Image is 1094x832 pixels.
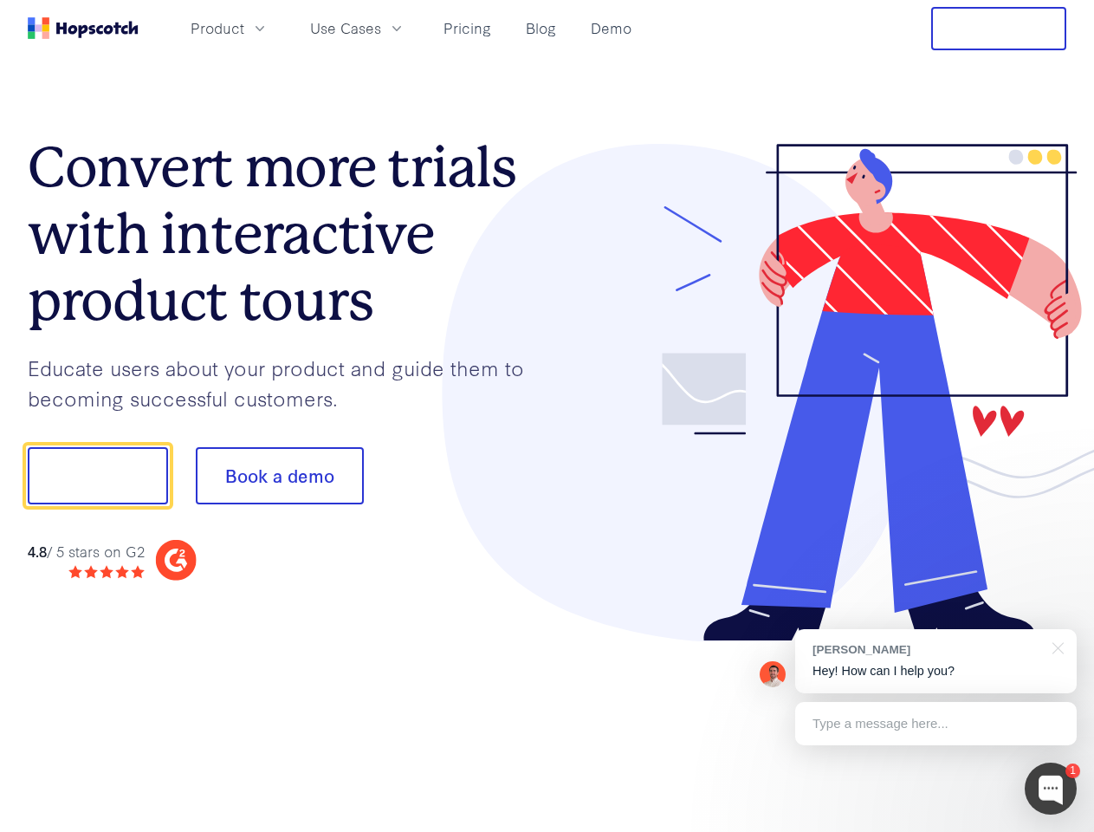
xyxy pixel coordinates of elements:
p: Educate users about your product and guide them to becoming successful customers. [28,353,547,413]
span: Use Cases [310,17,381,39]
a: Demo [584,14,638,42]
strong: 4.8 [28,541,47,561]
button: Show me! [28,447,168,504]
div: Type a message here... [795,702,1077,745]
a: Blog [519,14,563,42]
div: 1 [1065,764,1080,778]
h1: Convert more trials with interactive product tours [28,134,547,334]
p: Hey! How can I help you? [812,662,1059,680]
span: Product [191,17,244,39]
button: Use Cases [300,14,416,42]
button: Free Trial [931,7,1066,50]
a: Home [28,17,139,39]
div: [PERSON_NAME] [812,641,1042,658]
a: Pricing [437,14,498,42]
img: Mark Spera [760,661,786,687]
button: Book a demo [196,447,364,504]
div: / 5 stars on G2 [28,541,145,562]
button: Product [180,14,279,42]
